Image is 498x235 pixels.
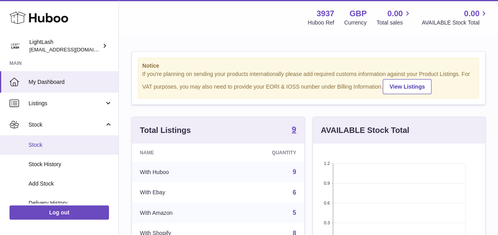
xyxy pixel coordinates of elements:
strong: 9 [292,125,296,133]
div: Huboo Ref [308,19,334,27]
text: 0.3 [324,220,330,225]
span: 0.00 [387,8,403,19]
span: Listings [29,100,104,107]
a: 5 [293,209,296,216]
a: View Listings [383,79,431,94]
td: With Huboo [132,162,226,182]
a: Log out [10,205,109,220]
strong: GBP [349,8,366,19]
a: 6 [293,189,296,196]
span: Delivery History [29,199,113,207]
div: Currency [344,19,367,27]
span: [EMAIL_ADDRESS][DOMAIN_NAME] [29,46,116,53]
span: My Dashboard [29,78,113,86]
strong: 3937 [317,8,334,19]
a: 9 [292,125,296,135]
span: Add Stock [29,180,113,188]
span: Stock [29,121,104,129]
span: Stock [29,141,113,149]
th: Quantity [226,144,304,162]
h3: Total Listings [140,125,191,136]
td: With Ebay [132,182,226,203]
th: Name [132,144,226,162]
a: 0.00 AVAILABLE Stock Total [422,8,488,27]
div: If you're planning on sending your products internationally please add required customs informati... [142,70,475,94]
span: AVAILABLE Stock Total [422,19,488,27]
text: 0.6 [324,201,330,205]
span: Total sales [376,19,412,27]
strong: Notice [142,62,475,70]
td: With Amazon [132,203,226,223]
h3: AVAILABLE Stock Total [321,125,409,136]
span: 0.00 [464,8,479,19]
a: 9 [293,169,296,175]
div: LightLash [29,38,101,53]
img: internalAdmin-3937@internal.huboo.com [10,40,21,52]
text: 0.9 [324,181,330,186]
text: 1.2 [324,161,330,166]
a: 0.00 Total sales [376,8,412,27]
span: Stock History [29,161,113,168]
